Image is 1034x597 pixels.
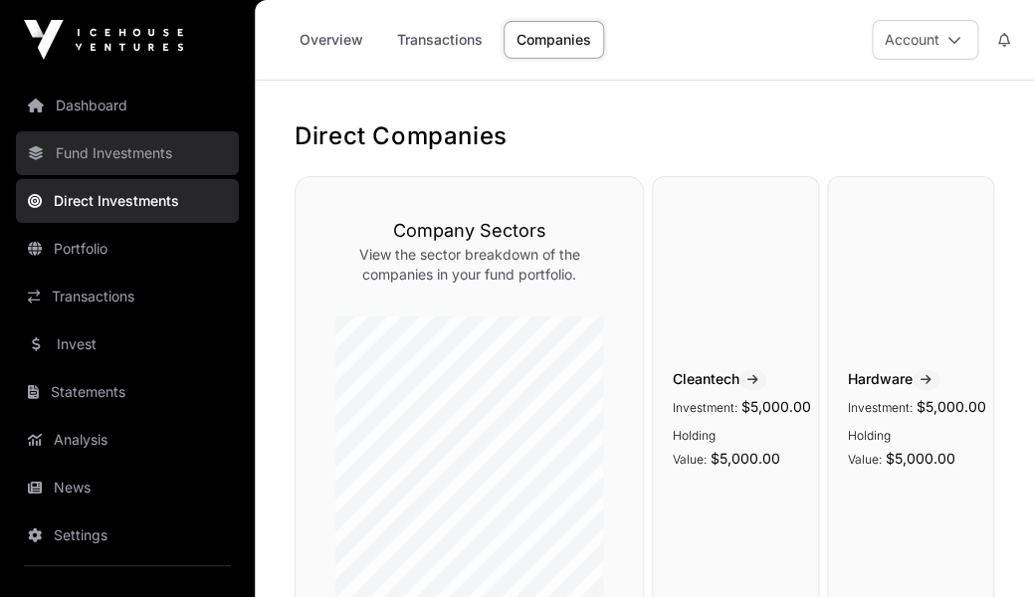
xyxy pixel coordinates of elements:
[848,400,913,415] span: Investment:
[335,245,603,285] p: View the sector breakdown of the companies in your fund portfolio.
[16,275,239,318] a: Transactions
[673,400,737,415] span: Investment:
[16,322,239,366] a: Invest
[16,179,239,223] a: Direct Investments
[287,21,376,59] a: Overview
[917,398,986,415] span: $5,000.00
[16,513,239,557] a: Settings
[673,428,716,467] span: Holding Value:
[295,120,994,152] h1: Direct Companies
[673,369,798,390] span: Cleantech
[848,369,973,390] span: Hardware
[848,428,891,467] span: Holding Value:
[384,21,496,59] a: Transactions
[872,20,978,60] button: Account
[16,418,239,462] a: Analysis
[934,501,1034,597] iframe: Chat Widget
[16,84,239,127] a: Dashboard
[24,20,183,60] img: Icehouse Ventures Logo
[504,21,604,59] a: Companies
[16,370,239,414] a: Statements
[711,450,780,467] span: $5,000.00
[16,227,239,271] a: Portfolio
[886,450,955,467] span: $5,000.00
[335,217,603,245] h3: Company Sectors
[741,398,811,415] span: $5,000.00
[16,131,239,175] a: Fund Investments
[16,466,239,509] a: News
